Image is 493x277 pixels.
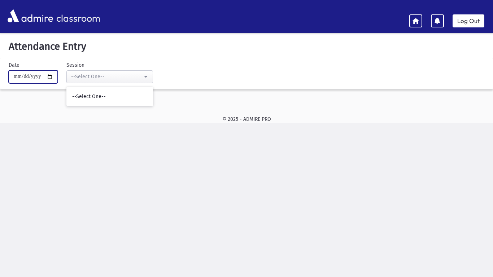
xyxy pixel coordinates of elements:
a: Log Out [453,14,484,27]
label: Date [9,61,19,69]
img: AdmirePro [6,8,55,24]
div: --Select One-- [71,73,143,80]
label: Session [66,61,84,69]
h5: Attendance Entry [6,40,487,53]
span: --Select One-- [72,93,106,100]
div: © 2025 - ADMIRE PRO [12,115,481,123]
button: --Select One-- [66,70,153,83]
span: classroom [55,6,100,26]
